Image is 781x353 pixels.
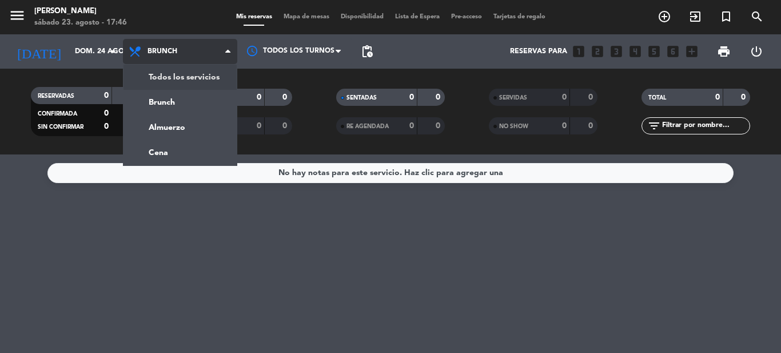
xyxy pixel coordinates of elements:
[684,44,699,59] i: add_box
[346,124,389,129] span: RE AGENDADA
[666,44,680,59] i: looks_6
[741,93,748,101] strong: 0
[34,17,127,29] div: sábado 23. agosto - 17:46
[740,34,772,69] div: LOG OUT
[38,124,83,130] span: SIN CONFIRMAR
[38,111,77,117] span: CONFIRMADA
[278,166,503,180] div: No hay notas para este servicio. Haz clic para agregar una
[104,92,109,100] strong: 0
[719,10,733,23] i: turned_in_not
[104,122,109,130] strong: 0
[750,45,763,58] i: power_settings_new
[34,6,127,17] div: [PERSON_NAME]
[282,122,289,130] strong: 0
[123,65,237,90] a: Todos los servicios
[106,45,120,58] i: arrow_drop_down
[38,93,74,99] span: RESERVADAS
[562,122,567,130] strong: 0
[510,47,567,55] span: Reservas para
[688,10,702,23] i: exit_to_app
[409,122,414,130] strong: 0
[360,45,374,58] span: pending_actions
[257,93,261,101] strong: 0
[409,93,414,101] strong: 0
[123,140,237,165] a: Cena
[257,122,261,130] strong: 0
[588,93,595,101] strong: 0
[123,115,237,140] a: Almuerzo
[436,93,443,101] strong: 0
[562,93,567,101] strong: 0
[717,45,731,58] span: print
[628,44,643,59] i: looks_4
[9,7,26,24] i: menu
[590,44,605,59] i: looks_two
[571,44,586,59] i: looks_one
[9,39,69,64] i: [DATE]
[647,119,661,133] i: filter_list
[499,95,527,101] span: SERVIDAS
[445,14,488,20] span: Pre-acceso
[648,95,666,101] span: TOTAL
[436,122,443,130] strong: 0
[389,14,445,20] span: Lista de Espera
[123,90,237,115] a: Brunch
[148,47,177,55] span: Brunch
[278,14,335,20] span: Mapa de mesas
[750,10,764,23] i: search
[499,124,528,129] span: NO SHOW
[658,10,671,23] i: add_circle_outline
[609,44,624,59] i: looks_3
[488,14,551,20] span: Tarjetas de regalo
[715,93,720,101] strong: 0
[335,14,389,20] span: Disponibilidad
[588,122,595,130] strong: 0
[230,14,278,20] span: Mis reservas
[9,7,26,28] button: menu
[104,109,109,117] strong: 0
[661,120,750,132] input: Filtrar por nombre...
[282,93,289,101] strong: 0
[647,44,662,59] i: looks_5
[346,95,377,101] span: SENTADAS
